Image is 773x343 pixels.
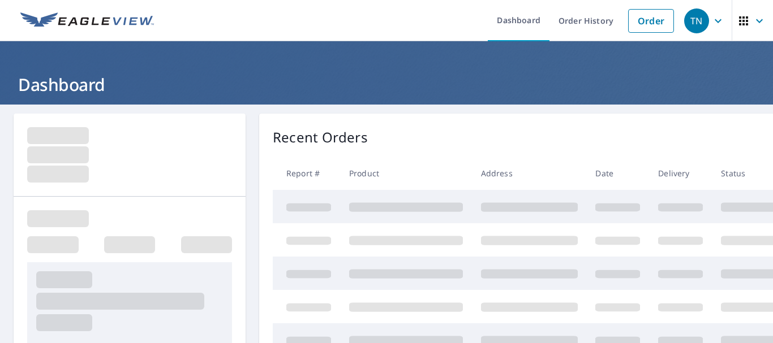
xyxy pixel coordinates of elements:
img: EV Logo [20,12,154,29]
th: Report # [273,157,340,190]
h1: Dashboard [14,73,759,96]
a: Order [628,9,674,33]
th: Delivery [649,157,712,190]
p: Recent Orders [273,127,368,147]
th: Date [586,157,649,190]
th: Address [472,157,587,190]
div: TN [684,8,709,33]
th: Product [340,157,472,190]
